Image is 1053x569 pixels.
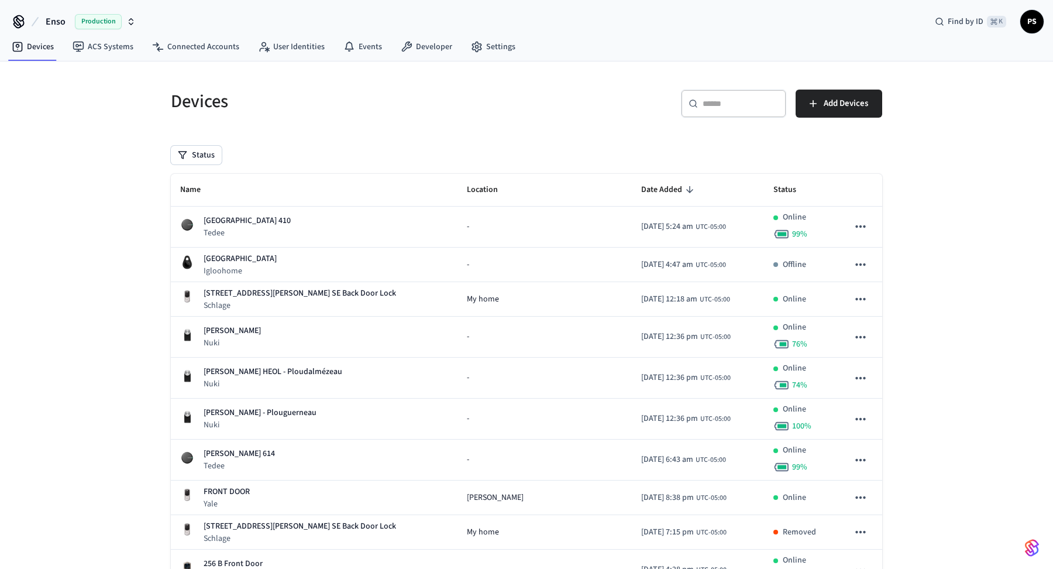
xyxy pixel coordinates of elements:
span: [DATE] 12:36 pm [641,372,698,384]
span: 76 % [792,338,807,350]
p: [PERSON_NAME] [204,325,261,337]
span: Location [467,181,513,199]
p: [STREET_ADDRESS][PERSON_NAME] SE Back Door Lock [204,287,396,300]
button: PS [1020,10,1044,33]
div: America/Bogota [641,413,731,425]
a: User Identities [249,36,334,57]
p: Online [783,293,806,306]
span: Add Devices [824,96,868,111]
div: America/Bogota [641,221,726,233]
p: Nuki [204,419,316,431]
span: - [467,331,469,343]
p: Online [783,211,806,224]
span: [DATE] 8:38 pm [641,492,694,504]
p: Schlage [204,533,396,544]
span: - [467,372,469,384]
span: UTC-05:00 [696,455,726,465]
span: [DATE] 6:43 am [641,454,693,466]
span: UTC-05:00 [700,294,730,305]
span: [DATE] 12:36 pm [641,331,698,343]
p: Igloohome [204,265,277,277]
span: Find by ID [948,16,983,28]
img: Nuki Smart Lock 3.0 Pro Black, Front [180,369,194,383]
p: Online [783,554,806,567]
button: Add Devices [796,90,882,118]
div: America/Bogota [641,372,731,384]
img: igloohome_igke [180,255,194,269]
p: [PERSON_NAME] 614 [204,448,275,460]
span: Production [75,14,122,29]
span: 74 % [792,379,807,391]
span: UTC-05:00 [696,527,727,538]
div: America/Bogota [641,293,730,306]
p: Yale [204,498,250,510]
div: America/Bogota [641,526,727,539]
span: UTC-05:00 [700,414,731,424]
span: Name [180,181,216,199]
span: [DATE] 12:18 am [641,293,697,306]
p: [PERSON_NAME] HEOL - Ploudalmézeau [204,366,342,378]
p: FRONT DOOR [204,486,250,498]
img: Nuki Smart Lock 3.0 Pro Black, Front [180,410,194,424]
img: Yale Assure Touchscreen Wifi Smart Lock, Satin Nickel, Front [180,488,194,502]
span: Enso [46,15,66,29]
p: Removed [783,526,816,539]
span: [DATE] 7:15 pm [641,526,694,539]
span: UTC-05:00 [700,373,731,383]
p: [STREET_ADDRESS][PERSON_NAME] SE Back Door Lock [204,520,396,533]
p: [GEOGRAPHIC_DATA] [204,253,277,265]
span: [DATE] 12:36 pm [641,413,698,425]
a: Events [334,36,391,57]
span: Status [773,181,811,199]
p: Online [783,362,806,375]
img: Yale Assure Touchscreen Wifi Smart Lock, Satin Nickel, Front [180,523,194,537]
span: My home [467,526,499,539]
div: Find by ID⌘ K [925,11,1016,32]
span: [DATE] 4:47 am [641,259,693,271]
p: Tedee [204,227,291,239]
p: Tedee [204,460,275,472]
p: Nuki [204,378,342,390]
a: ACS Systems [63,36,143,57]
a: Settings [462,36,525,57]
span: UTC-05:00 [696,222,726,232]
span: PS [1021,11,1042,32]
p: Online [783,444,806,457]
p: [GEOGRAPHIC_DATA] 410 [204,215,291,227]
button: Status [171,146,222,164]
p: Schlage [204,300,396,311]
img: Tedee Smart Lock [180,218,194,232]
img: SeamLogoGradient.69752ec5.svg [1025,539,1039,557]
p: [PERSON_NAME] - Plouguerneau [204,407,316,419]
div: America/Bogota [641,331,731,343]
img: Nuki Smart Lock 3.0 Pro Black, Front [180,328,194,342]
p: Online [783,321,806,334]
span: 100 % [792,420,811,432]
p: Offline [783,259,806,271]
span: [PERSON_NAME] [467,492,524,504]
div: America/Bogota [641,492,727,504]
span: UTC-05:00 [700,332,731,342]
span: - [467,221,469,233]
span: - [467,454,469,466]
span: - [467,259,469,271]
span: UTC-05:00 [696,260,726,270]
span: My home [467,293,499,306]
span: UTC-05:00 [696,493,727,503]
div: America/Bogota [641,259,726,271]
div: America/Bogota [641,454,726,466]
p: Nuki [204,337,261,349]
img: Tedee Smart Lock [180,451,194,465]
a: Connected Accounts [143,36,249,57]
p: Online [783,403,806,416]
span: ⌘ K [987,16,1006,28]
img: Yale Assure Touchscreen Wifi Smart Lock, Satin Nickel, Front [180,290,194,304]
a: Devices [2,36,63,57]
span: - [467,413,469,425]
span: [DATE] 5:24 am [641,221,693,233]
h5: Devices [171,90,519,114]
span: Date Added [641,181,697,199]
p: Online [783,492,806,504]
span: 99 % [792,461,807,473]
span: 99 % [792,228,807,240]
